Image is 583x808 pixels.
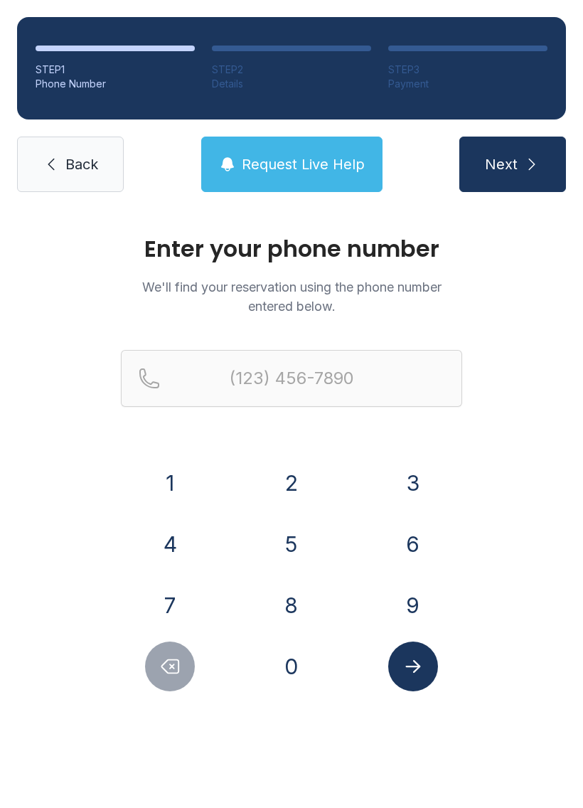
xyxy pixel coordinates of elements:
[212,77,371,91] div: Details
[388,63,547,77] div: STEP 3
[388,458,438,508] button: 3
[388,580,438,630] button: 9
[65,154,98,174] span: Back
[145,642,195,691] button: Delete number
[242,154,365,174] span: Request Live Help
[267,642,316,691] button: 0
[121,238,462,260] h1: Enter your phone number
[388,519,438,569] button: 6
[36,77,195,91] div: Phone Number
[121,277,462,316] p: We'll find your reservation using the phone number entered below.
[267,458,316,508] button: 2
[388,77,547,91] div: Payment
[145,458,195,508] button: 1
[121,350,462,407] input: Reservation phone number
[212,63,371,77] div: STEP 2
[145,580,195,630] button: 7
[36,63,195,77] div: STEP 1
[485,154,518,174] span: Next
[145,519,195,569] button: 4
[388,642,438,691] button: Submit lookup form
[267,519,316,569] button: 5
[267,580,316,630] button: 8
